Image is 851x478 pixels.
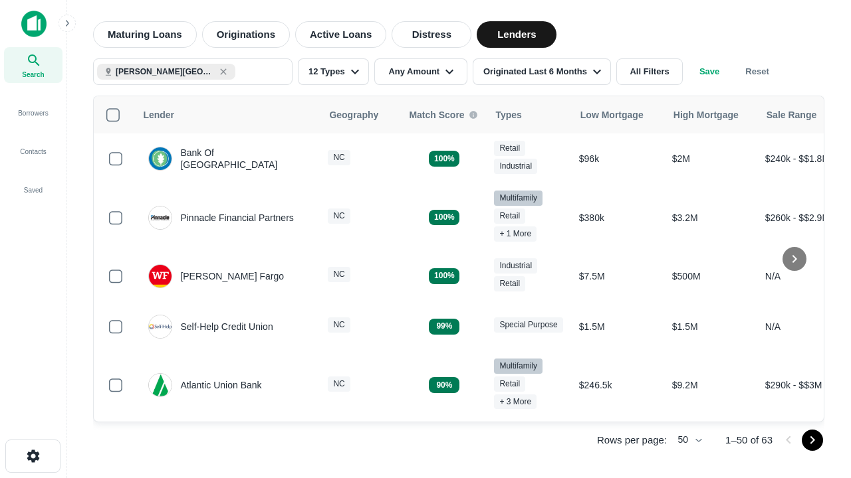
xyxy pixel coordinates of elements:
[744,58,787,85] button: Reset
[321,96,401,133] th: Geography
[148,373,266,397] div: Atlantic Union Bank
[487,96,578,133] th: Types
[494,141,527,156] div: Retail
[671,184,764,251] td: $3.2M
[578,96,671,133] th: Low Mortgage
[772,107,826,123] div: Sale Range
[21,70,45,80] span: Search
[21,11,47,37] img: capitalize-icon.png
[494,394,539,410] div: + 3 more
[494,191,548,206] div: Multifamily
[578,301,671,352] td: $1.5M
[20,147,47,157] span: Contacts
[679,107,749,123] div: High Mortgage
[148,315,279,339] div: Self-help Credit Union
[483,64,613,80] div: Originated Last 6 Months
[4,86,62,121] a: Borrowers
[148,264,286,288] div: [PERSON_NAME] Fargo
[149,265,172,287] img: picture
[494,208,527,224] div: Retail
[149,374,172,396] img: picture
[590,432,662,448] p: Rows per page:
[473,58,619,85] button: Originated Last 6 Months
[722,432,773,448] p: 1–50 of 63
[329,107,381,123] div: Geography
[495,107,523,123] div: Types
[802,430,823,451] button: Go to next page
[671,96,764,133] th: High Mortgage
[17,108,49,119] span: Borrowers
[494,358,548,374] div: Multifamily
[586,107,652,123] div: Low Mortgage
[429,268,459,284] div: Matching Properties: 14, hasApolloMatch: undefined
[429,377,459,393] div: Matching Properties: 10, hasApolloMatch: undefined
[671,251,764,301] td: $500M
[671,301,764,352] td: $1.5M
[374,58,467,85] button: Any Amount
[494,159,542,174] div: Industrial
[149,315,172,338] img: picture
[429,151,459,167] div: Matching Properties: 15, hasApolloMatch: undefined
[143,107,175,123] div: Lender
[401,96,487,133] th: Capitalize uses an advanced AI algorithm to match your search with the best lender. The match sco...
[668,430,701,449] div: 50
[401,21,481,48] button: Distress
[4,163,62,199] a: Saved
[429,319,459,335] div: Matching Properties: 11, hasApolloMatch: undefined
[148,206,299,230] div: Pinnacle Financial Partners
[785,372,851,436] iframe: Chat Widget
[671,133,764,184] td: $2M
[328,376,350,392] div: NC
[328,317,350,333] div: NC
[148,147,308,171] div: Bank Of [GEOGRAPHIC_DATA]
[494,376,527,392] div: Retail
[328,150,350,165] div: NC
[429,210,459,226] div: Matching Properties: 20, hasApolloMatch: undefined
[149,147,172,170] img: picture
[494,226,536,242] div: + 1 more
[24,185,43,196] span: Saved
[409,108,478,122] div: Capitalize uses an advanced AI algorithm to match your search with the best lender. The match sco...
[135,96,321,133] th: Lender
[298,58,369,85] button: 12 Types
[494,258,542,274] div: Industrial
[578,352,671,419] td: $246.5k
[409,108,475,122] h6: Match Score
[116,66,215,78] span: [PERSON_NAME][GEOGRAPHIC_DATA], [GEOGRAPHIC_DATA]
[205,21,297,48] button: Originations
[328,208,350,224] div: NC
[4,124,62,160] a: Contacts
[578,184,671,251] td: $380k
[494,317,568,333] div: Special Purpose
[578,133,671,184] td: $96k
[93,21,200,48] button: Maturing Loans
[578,251,671,301] td: $7.5M
[149,206,172,229] img: picture
[486,21,566,48] button: Lenders
[696,58,739,85] button: Save your search to get updates of matches that match your search criteria.
[328,267,350,282] div: NC
[303,21,396,48] button: Active Loans
[4,47,62,83] a: Search
[494,276,527,291] div: Retail
[624,58,691,85] button: All Filters
[671,352,764,419] td: $9.2M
